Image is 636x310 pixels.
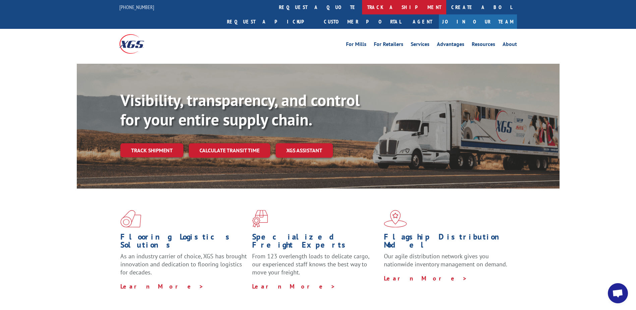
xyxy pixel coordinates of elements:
a: Request a pickup [222,14,319,29]
a: Customer Portal [319,14,406,29]
h1: Specialized Freight Experts [252,233,379,252]
b: Visibility, transparency, and control for your entire supply chain. [120,90,360,130]
a: Services [411,42,429,49]
img: xgs-icon-total-supply-chain-intelligence-red [120,210,141,227]
a: XGS ASSISTANT [276,143,333,158]
h1: Flagship Distribution Model [384,233,511,252]
a: Advantages [437,42,464,49]
a: Learn More > [252,282,336,290]
span: As an industry carrier of choice, XGS has brought innovation and dedication to flooring logistics... [120,252,247,276]
a: Learn More > [120,282,204,290]
a: Join Our Team [439,14,517,29]
h1: Flooring Logistics Solutions [120,233,247,252]
a: [PHONE_NUMBER] [119,4,154,10]
a: Calculate transit time [189,143,270,158]
a: Agent [406,14,439,29]
a: Learn More > [384,274,467,282]
a: Open chat [608,283,628,303]
img: xgs-icon-focused-on-flooring-red [252,210,268,227]
span: Our agile distribution network gives you nationwide inventory management on demand. [384,252,507,268]
a: Track shipment [120,143,183,157]
a: Resources [472,42,495,49]
p: From 123 overlength loads to delicate cargo, our experienced staff knows the best way to move you... [252,252,379,282]
a: About [503,42,517,49]
a: For Retailers [374,42,403,49]
img: xgs-icon-flagship-distribution-model-red [384,210,407,227]
a: For Mills [346,42,366,49]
